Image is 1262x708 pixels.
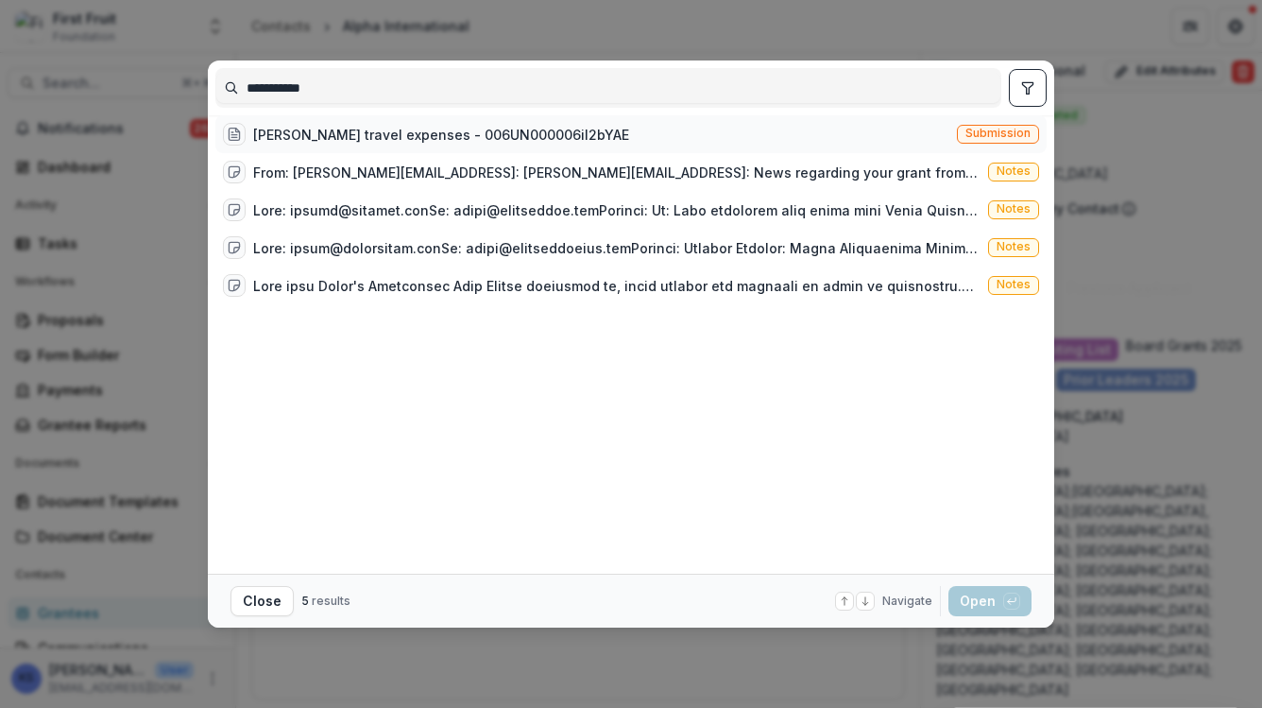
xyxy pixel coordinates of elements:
div: Lore: ipsumd@sitamet.conSe: adipi@elitseddoe.temPorinci: Ut: Labo etdolorem aliq enima mini Venia... [253,200,981,220]
span: results [312,594,350,608]
div: Lore: ipsum@dolorsitam.conSe: adipi@elitseddoeius.temPorinci: Utlabor Etdolor: Magna Aliquaenima ... [253,238,981,258]
span: Notes [997,240,1031,253]
div: Lore ipsu Dolor's Ametconsec Adip Elitse doeiusmod te, incid utlabor etd magnaali en admin ve qui... [253,276,981,296]
button: toggle filters [1009,69,1047,107]
span: Notes [997,278,1031,291]
span: 5 [301,594,309,608]
div: From: [PERSON_NAME][EMAIL_ADDRESS]: [PERSON_NAME][EMAIL_ADDRESS]: News regarding your grant from ... [253,163,981,182]
button: Close [230,586,294,616]
span: Notes [997,202,1031,216]
span: Submission [965,127,1031,140]
span: Navigate [882,593,932,610]
button: Open [948,586,1032,616]
div: [PERSON_NAME] travel expenses - 006UN000006iI2bYAE [253,125,629,145]
span: Notes [997,164,1031,178]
